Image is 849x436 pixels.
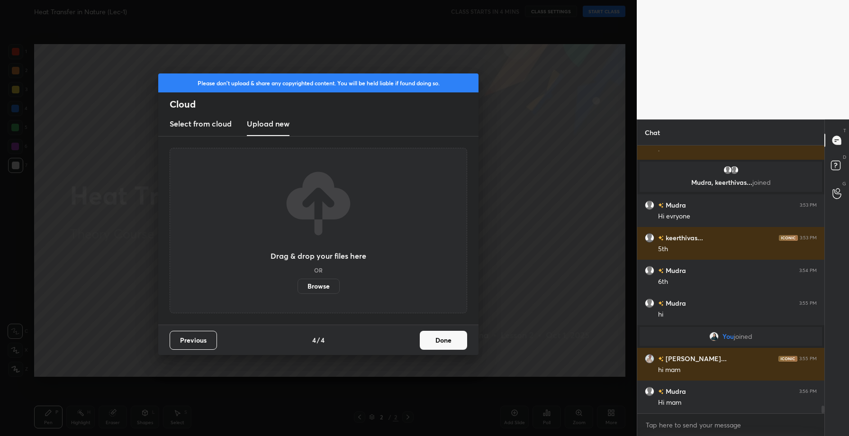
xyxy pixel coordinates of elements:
[321,335,325,345] h4: 4
[723,165,732,175] img: default.png
[170,118,232,129] h3: Select from cloud
[799,389,817,394] div: 3:56 PM
[420,331,467,350] button: Done
[664,298,686,308] h6: Mudra
[637,120,668,145] p: Chat
[658,268,664,273] img: no-rating-badge.077c3623.svg
[645,354,654,363] img: d70f21ebbae0469c9c6b046a936f8de3.jpg
[799,300,817,306] div: 3:55 PM
[730,165,739,175] img: default.png
[645,200,654,210] img: default.png
[664,354,727,363] h6: [PERSON_NAME]...
[645,299,654,308] img: default.png
[170,98,479,110] h2: Cloud
[664,265,686,275] h6: Mudra
[158,73,479,92] div: Please don't upload & share any copyrighted content. You will be held liable if found doing so.
[271,252,366,260] h3: Drag & drop your files here
[734,333,752,340] span: joined
[658,212,817,221] div: Hi evryone
[312,335,316,345] h4: 4
[800,202,817,208] div: 3:53 PM
[637,145,824,413] div: grid
[799,356,817,362] div: 3:55 PM
[723,333,734,340] span: You
[658,365,817,375] div: hi mam
[658,389,664,394] img: no-rating-badge.077c3623.svg
[842,180,846,187] p: G
[645,266,654,275] img: default.png
[658,301,664,306] img: no-rating-badge.077c3623.svg
[645,179,816,186] p: Mudra, keerthivas...
[658,203,664,208] img: no-rating-badge.077c3623.svg
[645,387,654,396] img: default.png
[800,235,817,241] div: 3:53 PM
[658,277,817,287] div: 6th
[658,356,664,362] img: no-rating-badge.077c3623.svg
[658,398,817,408] div: Hi mam
[658,245,817,254] div: 5th
[664,200,686,210] h6: Mudra
[664,233,703,243] h6: keerthivas...
[664,386,686,396] h6: Mudra
[779,235,798,241] img: iconic-dark.1390631f.png
[778,356,797,362] img: iconic-dark.1390631f.png
[645,233,654,243] img: default.png
[658,310,817,319] div: hi
[709,332,719,341] img: 87f3e2c2dcb2401487ed603b2d7ef5a1.jpg
[658,236,664,241] img: no-rating-badge.077c3623.svg
[247,118,289,129] h3: Upload new
[752,178,771,187] span: joined
[843,127,846,134] p: T
[317,335,320,345] h4: /
[314,267,323,273] h5: OR
[170,331,217,350] button: Previous
[843,154,846,161] p: D
[799,268,817,273] div: 3:54 PM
